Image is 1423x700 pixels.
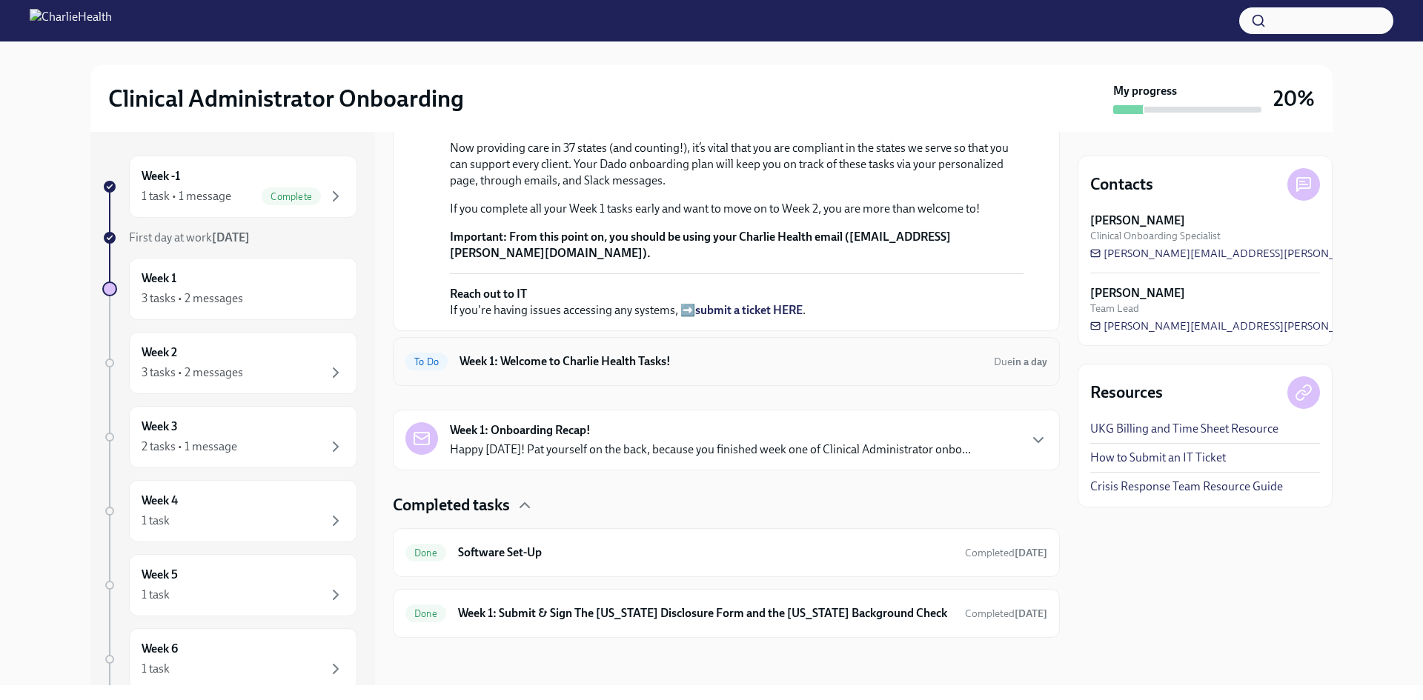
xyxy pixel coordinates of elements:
[1090,381,1163,404] h4: Resources
[142,364,243,381] div: 3 tasks • 2 messages
[102,628,357,690] a: Week 61 task
[102,554,357,616] a: Week 51 task
[142,587,170,603] div: 1 task
[142,188,231,204] div: 1 task • 1 message
[129,230,250,244] span: First day at work
[142,661,170,677] div: 1 task
[108,84,464,113] h2: Clinical Administrator Onboarding
[405,601,1047,625] a: DoneWeek 1: Submit & Sign The [US_STATE] Disclosure Form and the [US_STATE] Background CheckCompl...
[1090,229,1221,243] span: Clinical Onboarding Specialist
[450,441,971,458] p: Happy [DATE]! Pat yourself on the back, because you finished week one of Clinical Administrator o...
[1090,173,1153,196] h4: Contacts
[1015,607,1047,620] strong: [DATE]
[965,546,1047,560] span: August 20th, 2025 10:10
[1090,450,1226,466] a: How to Submit an IT Ticket
[1090,213,1185,229] strong: [PERSON_NAME]
[1273,85,1315,112] h3: 20%
[142,641,178,657] h6: Week 6
[965,607,1047,620] span: Completed
[142,290,243,307] div: 3 tasks • 2 messages
[994,356,1047,368] span: Due
[142,270,176,287] h6: Week 1
[102,332,357,394] a: Week 23 tasks • 2 messages
[1015,547,1047,559] strong: [DATE]
[142,567,178,583] h6: Week 5
[262,191,321,202] span: Complete
[393,494,510,516] h4: Completed tasks
[142,439,237,455] div: 2 tasks • 1 message
[405,608,446,619] span: Done
[450,230,507,244] strong: Important:
[1090,421,1278,437] a: UKG Billing and Time Sheet Resource
[30,9,112,33] img: CharlieHealth
[450,287,527,301] strong: Reach out to IT
[102,406,357,468] a: Week 32 tasks • 1 message
[405,547,446,559] span: Done
[142,419,178,435] h6: Week 3
[458,544,953,561] h6: Software Set-Up
[102,156,357,218] a: Week -11 task • 1 messageComplete
[212,230,250,244] strong: [DATE]
[142,513,170,529] div: 1 task
[965,547,1047,559] span: Completed
[450,286,806,319] p: If you're having issues accessing any systems, ➡️ .
[405,356,448,367] span: To Do
[1012,356,1047,368] strong: in a day
[102,258,357,320] a: Week 13 tasks • 2 messages
[450,201,1024,217] p: If you complete all your Week 1 tasks early and want to move on to Week 2, you are more than welc...
[102,230,357,246] a: First day at work[DATE]
[994,355,1047,369] span: August 25th, 2025 10:00
[405,541,1047,564] a: DoneSoftware Set-UpCompleted[DATE]
[458,605,953,621] h6: Week 1: Submit & Sign The [US_STATE] Disclosure Form and the [US_STATE] Background Check
[393,494,1060,516] div: Completed tasks
[1090,285,1185,301] strong: [PERSON_NAME]
[460,353,982,370] h6: Week 1: Welcome to Charlie Health Tasks!
[965,607,1047,621] span: August 20th, 2025 00:03
[1090,301,1139,316] span: Team Lead
[450,140,1024,189] p: Now providing care in 37 states (and counting!), it’s vital that you are compliant in the states ...
[405,350,1047,373] a: To DoWeek 1: Welcome to Charlie Health Tasks!Duein a day
[450,422,591,439] strong: Week 1: Onboarding Recap!
[142,344,177,361] h6: Week 2
[102,480,357,542] a: Week 41 task
[1090,479,1283,495] a: Crisis Response Team Resource Guide
[695,303,803,317] a: submit a ticket HERE
[1113,83,1177,99] strong: My progress
[142,168,180,184] h6: Week -1
[450,230,951,260] strong: From this point on, you should be using your Charlie Health email ([EMAIL_ADDRESS][PERSON_NAME][D...
[142,493,178,509] h6: Week 4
